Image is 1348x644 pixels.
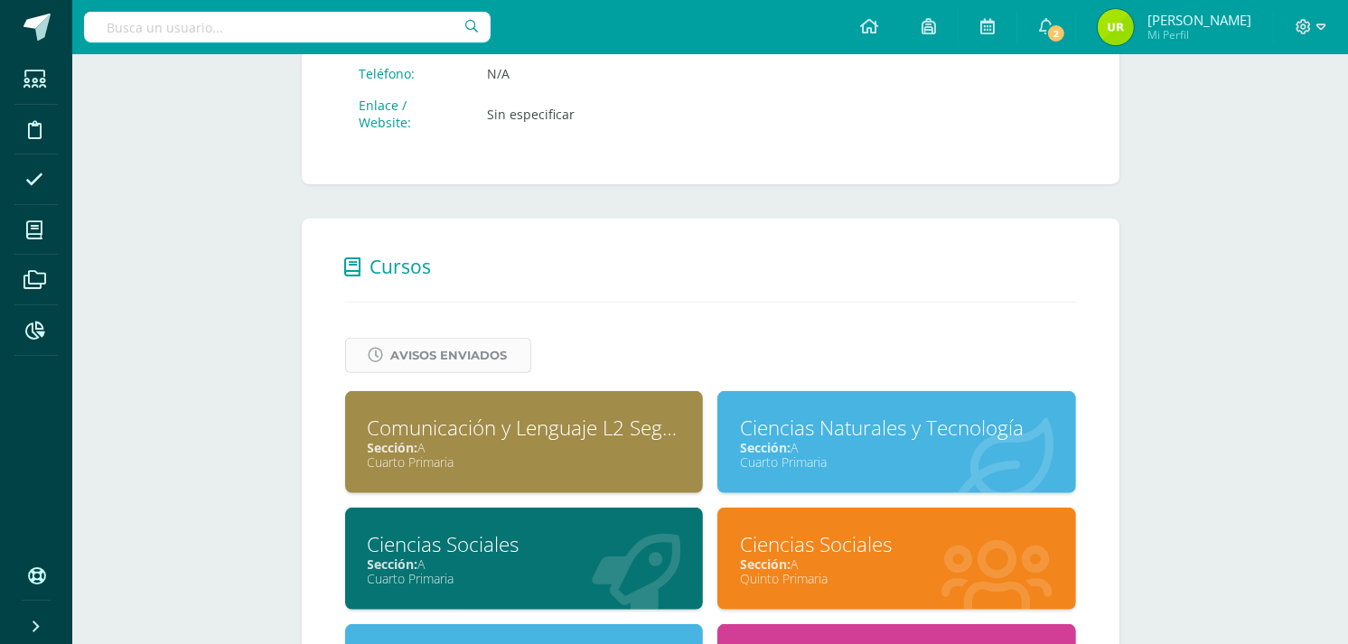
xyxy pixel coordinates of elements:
[740,570,1053,587] div: Quinto Primaria
[740,414,1053,442] div: Ciencias Naturales y Tecnología
[740,530,1053,558] div: Ciencias Sociales
[345,89,473,138] td: Enlace / Website:
[368,555,681,573] div: A
[1046,23,1066,43] span: 2
[345,338,531,373] a: Avisos Enviados
[717,508,1076,610] a: Ciencias SocialesSección:AQuinto Primaria
[473,89,1075,138] td: Sin especificar
[368,570,681,587] div: Cuarto Primaria
[368,530,681,558] div: Ciencias Sociales
[717,391,1076,493] a: Ciencias Naturales y TecnologíaSección:ACuarto Primaria
[1147,11,1251,29] span: [PERSON_NAME]
[740,439,791,456] span: Sección:
[368,439,418,456] span: Sección:
[740,439,1053,456] div: A
[740,453,1053,471] div: Cuarto Primaria
[368,453,681,471] div: Cuarto Primaria
[391,339,508,372] span: Avisos Enviados
[1147,27,1251,42] span: Mi Perfil
[345,508,704,610] a: Ciencias SocialesSección:ACuarto Primaria
[1098,9,1134,45] img: 9a35fde27b4a2c3b2860bbef3c494747.png
[345,58,473,89] td: Teléfono:
[84,12,491,42] input: Busca un usuario...
[473,58,1075,89] td: N/A
[345,391,704,493] a: Comunicación y Lenguaje L2 Segundo IdiomaSección:ACuarto Primaria
[370,254,432,279] span: Cursos
[740,555,1053,573] div: A
[368,439,681,456] div: A
[740,555,791,573] span: Sección:
[368,414,681,442] div: Comunicación y Lenguaje L2 Segundo Idioma
[368,555,418,573] span: Sección:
